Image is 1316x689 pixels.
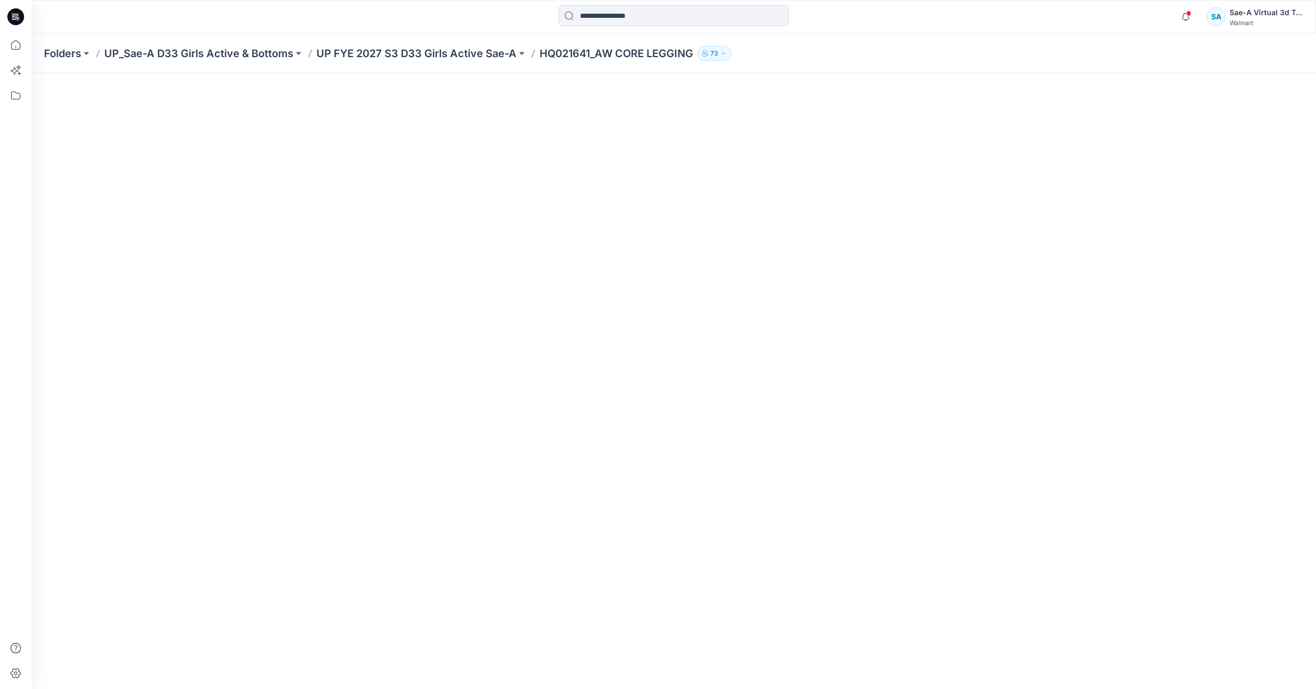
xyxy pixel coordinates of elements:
[316,46,517,61] a: UP FYE 2027 S3 D33 Girls Active Sae-A
[697,46,731,61] button: 73
[1207,7,1225,26] div: SA
[31,73,1316,689] iframe: edit-style
[1230,6,1303,19] div: Sae-A Virtual 3d Team
[104,46,293,61] a: UP_Sae-A D33 Girls Active & Bottoms
[540,46,693,61] p: HQ021641_AW CORE LEGGING
[710,48,718,59] p: 73
[1230,19,1303,27] div: Walmart
[44,46,81,61] a: Folders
